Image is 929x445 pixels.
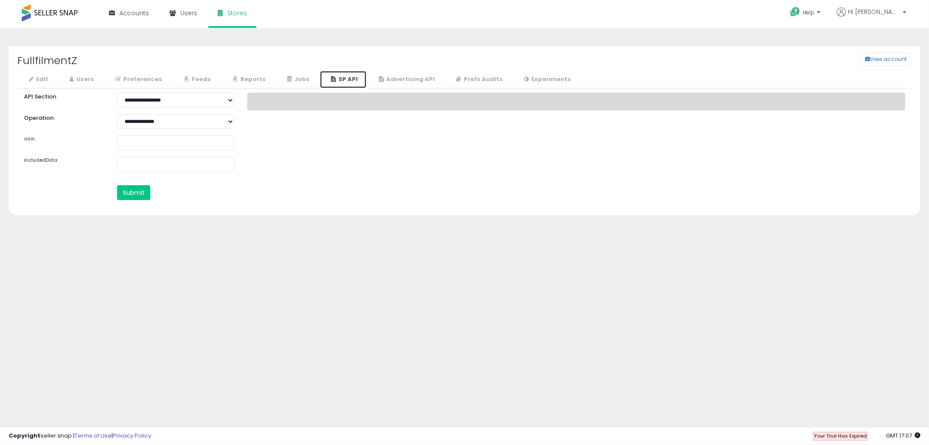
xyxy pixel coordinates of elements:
a: Users [58,71,103,88]
a: Prefs Audits [445,71,512,88]
i: Get Help [790,7,801,17]
span: Stores [227,9,247,17]
a: Feeds [172,71,220,88]
label: API Section [17,93,111,101]
span: Users [180,9,197,17]
a: Edit [17,71,57,88]
a: Reports [221,71,275,88]
a: View account [854,53,867,66]
a: Hi [PERSON_NAME] [837,7,906,27]
a: Experiments [513,71,580,88]
h2: FullfilmentZ [11,55,389,66]
button: Submit [117,185,150,200]
span: Accounts [119,9,149,17]
label: Operation [17,114,111,122]
a: Preferences [104,71,171,88]
a: SP API [320,71,367,88]
a: Advertising API [368,71,444,88]
label: asin [17,136,111,143]
span: Hi [PERSON_NAME] [848,7,900,16]
span: Help [803,9,814,16]
label: includedData [17,157,111,164]
a: Jobs [276,71,319,88]
button: View account [860,53,912,66]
